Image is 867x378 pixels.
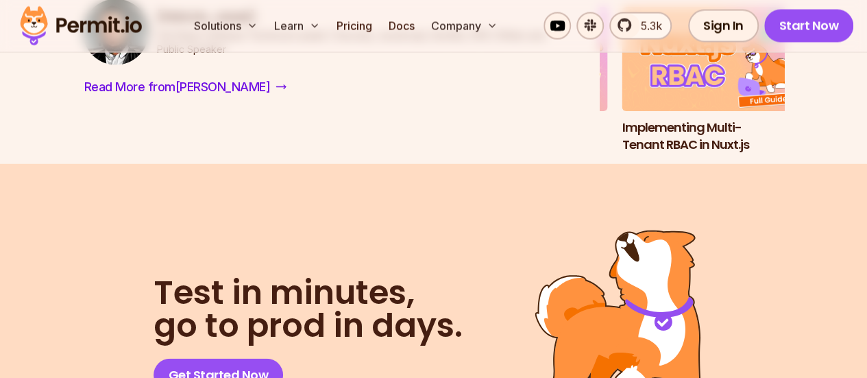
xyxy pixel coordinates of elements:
[188,12,263,40] button: Solutions
[269,12,326,40] button: Learn
[622,8,807,172] a: Implementing Multi-Tenant RBAC in Nuxt.jsImplementing Multi-Tenant RBAC in Nuxt.js
[423,8,608,172] li: 3 of 3
[14,3,148,49] img: Permit logo
[622,8,807,172] li: 1 of 3
[383,12,420,40] a: Docs
[609,12,672,40] a: 5.3k
[423,8,608,113] img: Policy-Based Access Control (PBAC) Isn’t as Great as You Think
[331,12,378,40] a: Pricing
[426,12,503,40] button: Company
[633,18,662,34] span: 5.3k
[622,8,807,113] img: Implementing Multi-Tenant RBAC in Nuxt.js
[83,76,289,98] a: Read More from[PERSON_NAME]
[84,78,271,97] span: Read More from [PERSON_NAME]
[423,120,608,171] h3: Policy-Based Access Control (PBAC) Isn’t as Great as You Think
[154,276,463,309] span: Test in minutes,
[600,8,785,188] div: Posts
[154,276,463,342] h2: go to prod in days.
[688,10,759,43] a: Sign In
[764,10,854,43] a: Start Now
[622,120,807,154] h3: Implementing Multi-Tenant RBAC in Nuxt.js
